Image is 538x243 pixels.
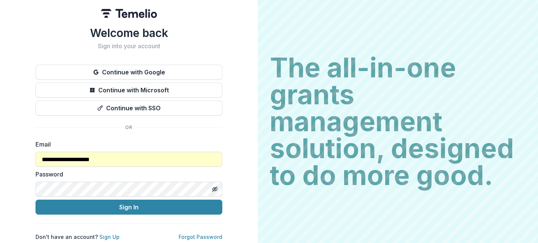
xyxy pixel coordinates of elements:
label: Password [35,170,218,179]
img: Temelio [101,9,157,18]
button: Toggle password visibility [209,183,221,195]
h2: Sign into your account [35,43,222,50]
label: Email [35,140,218,149]
a: Sign Up [99,234,120,240]
p: Don't have an account? [35,233,120,241]
a: Forgot Password [179,234,222,240]
button: Sign In [35,200,222,215]
button: Continue with Google [35,65,222,80]
button: Continue with SSO [35,101,222,116]
button: Continue with Microsoft [35,83,222,98]
h1: Welcome back [35,26,222,40]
